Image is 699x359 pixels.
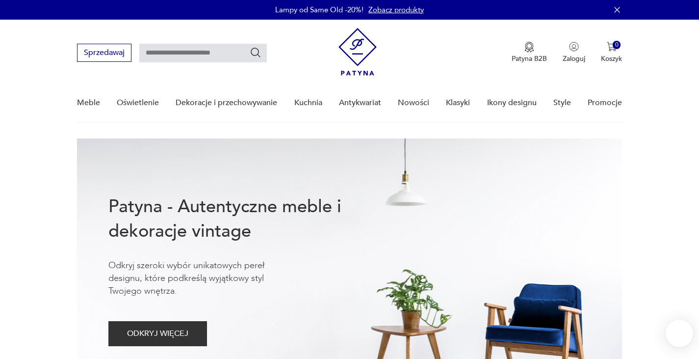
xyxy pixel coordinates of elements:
img: Ikona medalu [524,42,534,53]
button: Sprzedawaj [77,44,131,62]
a: Zobacz produkty [368,5,424,15]
button: Patyna B2B [512,42,547,63]
h1: Patyna - Autentyczne meble i dekoracje vintage [108,194,373,244]
a: Meble [77,84,100,122]
img: Ikonka użytkownika [569,42,579,52]
button: ODKRYJ WIĘCEJ [108,321,207,346]
img: Patyna - sklep z meblami i dekoracjami vintage [338,28,377,76]
a: Oświetlenie [117,84,159,122]
a: Ikony designu [487,84,537,122]
p: Patyna B2B [512,54,547,63]
a: Klasyki [446,84,470,122]
img: Ikona koszyka [607,42,617,52]
a: Kuchnia [294,84,322,122]
a: Sprzedawaj [77,50,131,57]
a: Promocje [588,84,622,122]
a: ODKRYJ WIĘCEJ [108,331,207,338]
a: Antykwariat [339,84,381,122]
p: Odkryj szeroki wybór unikatowych pereł designu, które podkreślą wyjątkowy styl Twojego wnętrza. [108,259,295,298]
a: Ikona medaluPatyna B2B [512,42,547,63]
p: Lampy od Same Old -20%! [275,5,363,15]
p: Zaloguj [563,54,585,63]
a: Dekoracje i przechowywanie [176,84,277,122]
button: Szukaj [250,47,261,58]
iframe: Smartsupp widget button [666,320,693,347]
p: Koszyk [601,54,622,63]
button: 0Koszyk [601,42,622,63]
a: Nowości [398,84,429,122]
a: Style [553,84,571,122]
button: Zaloguj [563,42,585,63]
div: 0 [613,41,621,49]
